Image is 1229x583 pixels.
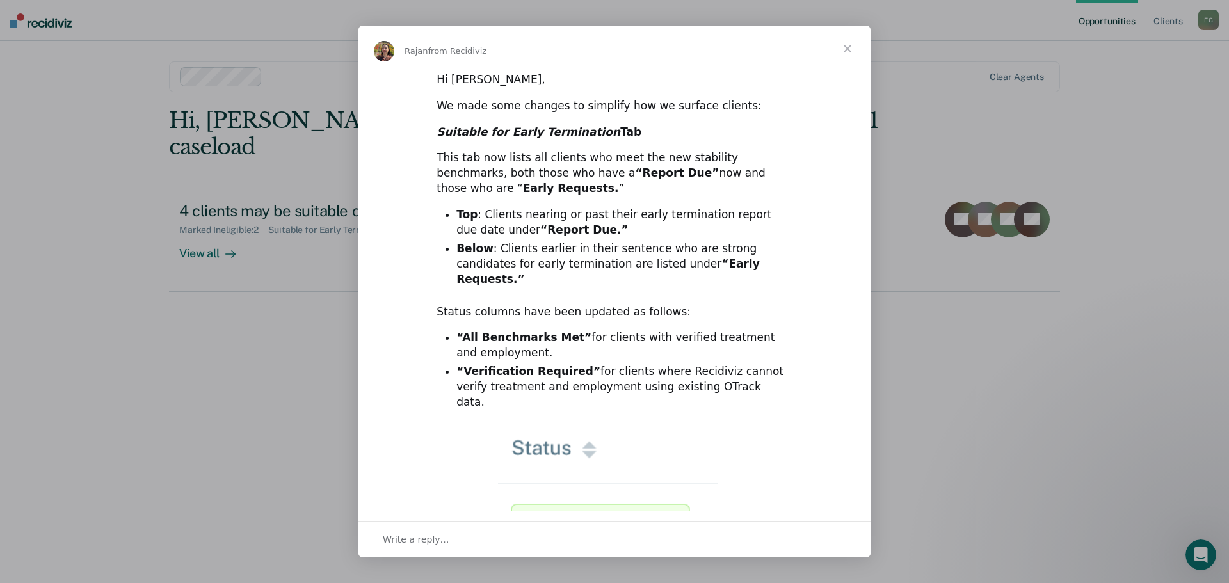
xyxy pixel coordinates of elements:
[540,223,628,236] b: “Report Due.”
[635,166,719,179] b: “Report Due”
[428,46,487,56] span: from Recidiviz
[405,46,428,56] span: Rajan
[437,125,641,138] b: Tab
[456,331,591,344] b: “All Benchmarks Met”
[437,125,620,138] i: Suitable for Early Termination
[456,241,792,287] li: : Clients earlier in their sentence who are strong candidates for early termination are listed under
[456,257,760,285] b: “Early Requests.”
[456,364,792,410] li: for clients where Recidiviz cannot verify treatment and employment using existing OTrack data.
[456,242,494,255] b: Below
[374,41,394,61] img: Profile image for Rajan
[437,72,792,88] div: Hi [PERSON_NAME],
[456,330,792,361] li: for clients with verified treatment and employment.
[456,365,600,378] b: “Verification Required”
[456,207,792,238] li: : Clients nearing or past their early termination report due date under
[383,531,449,548] span: Write a reply…
[824,26,871,72] span: Close
[456,208,478,221] b: Top
[437,150,792,196] div: This tab now lists all clients who meet the new stability benchmarks, both those who have a now a...
[523,182,619,195] b: Early Requests.
[437,305,792,320] div: Status columns have been updated as follows:
[437,99,792,114] div: We made some changes to simplify how we surface clients:
[358,521,871,557] div: Open conversation and reply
